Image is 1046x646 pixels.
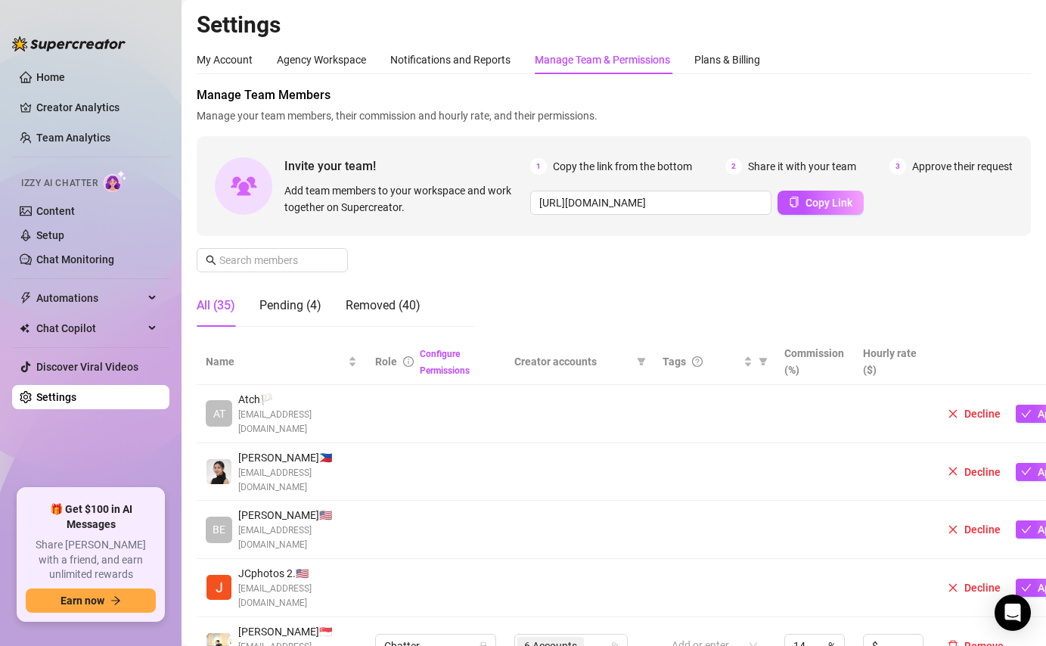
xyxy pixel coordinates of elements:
img: AI Chatter [104,170,127,192]
span: filter [756,350,771,373]
span: check [1021,524,1032,535]
span: filter [637,357,646,366]
span: Tags [663,353,686,370]
span: close [948,408,958,419]
a: Team Analytics [36,132,110,144]
span: [EMAIL_ADDRESS][DOMAIN_NAME] [238,408,357,436]
button: Copy Link [778,191,864,215]
span: [PERSON_NAME] 🇸🇬 [238,623,357,640]
button: Decline [942,579,1007,597]
span: Manage your team members, their commission and hourly rate, and their permissions. [197,107,1031,124]
div: Notifications and Reports [390,51,511,68]
span: Manage Team Members [197,86,1031,104]
span: Chat Copilot [36,316,144,340]
span: Invite your team! [284,157,530,175]
span: filter [759,357,768,366]
span: Decline [964,582,1001,594]
span: filter [634,350,649,373]
span: Copy Link [805,197,852,209]
img: Chat Copilot [20,323,29,334]
span: Add team members to your workspace and work together on Supercreator. [284,182,524,216]
span: Name [206,353,345,370]
span: 🎁 Get $100 in AI Messages [26,502,156,532]
h2: Settings [197,11,1031,39]
span: info-circle [403,356,414,367]
span: check [1021,408,1032,419]
span: [PERSON_NAME] 🇺🇸 [238,507,357,523]
div: All (35) [197,297,235,315]
span: thunderbolt [20,292,32,304]
th: Hourly rate ($) [854,339,933,385]
img: Justine Bairan [206,459,231,484]
span: Creator accounts [514,353,631,370]
span: search [206,255,216,266]
a: Setup [36,229,64,241]
a: Home [36,71,65,83]
div: Agency Workspace [277,51,366,68]
span: Decline [964,466,1001,478]
th: Name [197,339,366,385]
img: JCphotos 2020 [206,575,231,600]
span: close [948,582,958,593]
a: Chat Monitoring [36,253,114,266]
div: Removed (40) [346,297,421,315]
span: JCphotos 2. 🇺🇸 [238,565,357,582]
th: Commission (%) [775,339,854,385]
span: [EMAIL_ADDRESS][DOMAIN_NAME] [238,523,357,552]
span: Automations [36,286,144,310]
span: Copy the link from the bottom [553,158,692,175]
span: Approve their request [912,158,1013,175]
span: Share [PERSON_NAME] with a friend, and earn unlimited rewards [26,538,156,582]
button: Earn nowarrow-right [26,589,156,613]
a: Discover Viral Videos [36,361,138,373]
div: Open Intercom Messenger [995,595,1031,631]
span: copy [789,197,799,207]
span: [EMAIL_ADDRESS][DOMAIN_NAME] [238,466,357,495]
span: close [948,524,958,535]
a: Settings [36,391,76,403]
div: Plans & Billing [694,51,760,68]
button: Decline [942,463,1007,481]
span: question-circle [692,356,703,367]
span: Izzy AI Chatter [21,176,98,191]
span: [EMAIL_ADDRESS][DOMAIN_NAME] [238,582,357,610]
div: My Account [197,51,253,68]
span: AT [213,405,225,422]
span: Role [375,356,397,368]
span: close [948,466,958,477]
span: 3 [889,158,906,175]
span: Atch 🏳️ [238,391,357,408]
span: 1 [530,158,547,175]
a: Creator Analytics [36,95,157,120]
img: logo-BBDzfeDw.svg [12,36,126,51]
span: BE [213,521,225,538]
span: check [1021,582,1032,593]
span: Share it with your team [748,158,856,175]
span: Earn now [61,595,104,607]
span: 2 [725,158,742,175]
a: Content [36,205,75,217]
div: Pending (4) [259,297,321,315]
span: check [1021,466,1032,477]
button: Decline [942,405,1007,423]
span: Decline [964,523,1001,536]
span: arrow-right [110,595,121,606]
button: Decline [942,520,1007,539]
div: Manage Team & Permissions [535,51,670,68]
a: Configure Permissions [420,349,470,376]
span: Decline [964,408,1001,420]
input: Search members [219,252,327,269]
span: [PERSON_NAME] 🇵🇭 [238,449,357,466]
